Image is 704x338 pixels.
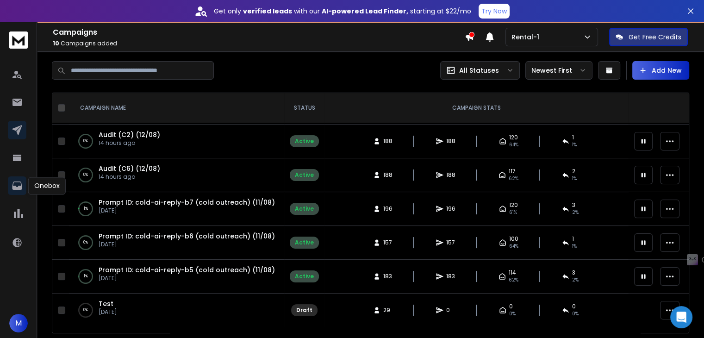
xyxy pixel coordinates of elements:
p: 0 % [83,170,88,180]
td: 0%Audit (C6) (12/08)14 hours ago [69,158,284,192]
p: 0 % [83,137,88,146]
div: Draft [296,307,312,314]
p: Get only with our starting at $22/mo [214,6,471,16]
span: 196 [383,205,392,213]
span: 61 % [509,209,517,216]
span: 2 [572,168,575,175]
div: Active [295,138,314,145]
span: 62 % [509,276,518,284]
span: 0 [446,307,455,314]
span: 157 [383,239,392,246]
span: 100 [509,235,518,243]
p: All Statuses [459,66,499,75]
span: 2 % [572,209,579,216]
span: 157 [446,239,455,246]
h1: Campaigns [53,27,465,38]
span: 64 % [509,243,518,250]
span: 3 [572,269,575,276]
p: [DATE] [99,207,275,214]
p: 14 hours ago [99,139,160,147]
p: Get Free Credits [629,32,681,42]
a: Audit (C2) (12/08) [99,130,160,139]
p: 1 % [84,272,88,281]
span: 62 % [509,175,518,182]
span: 0% [572,310,579,318]
span: 1 % [572,243,577,250]
span: 117 [509,168,516,175]
span: 120 [509,201,518,209]
a: Audit (C6) (12/08) [99,164,160,173]
td: 0%Test[DATE] [69,294,284,327]
span: 3 [572,201,575,209]
span: 1 % [572,175,577,182]
span: 196 [446,205,455,213]
div: Onebox [28,177,66,194]
span: 188 [446,138,455,145]
span: 2 % [572,276,579,284]
span: 183 [383,273,392,280]
div: Open Intercom Messenger [670,306,692,328]
p: [DATE] [99,275,275,282]
span: 120 [509,134,518,141]
a: Prompt ID: cold-ai-reply-b6 (cold outreach) (11/08) [99,232,275,241]
span: 29 [383,307,392,314]
div: Active [295,273,314,280]
span: 64 % [509,141,518,149]
img: logo [9,31,28,49]
td: 0%Audit (C2) (12/08)14 hours ago [69,125,284,158]
div: Active [295,205,314,213]
a: Prompt ID: cold-ai-reply-b7 (cold outreach) (11/08) [99,198,275,207]
button: M [9,314,28,332]
td: 1%Prompt ID: cold-ai-reply-b7 (cold outreach) (11/08)[DATE] [69,192,284,226]
button: Try Now [479,4,510,19]
span: 10 [53,39,59,47]
td: 1%Prompt ID: cold-ai-reply-b5 (cold outreach) (11/08)[DATE] [69,260,284,294]
p: 14 hours ago [99,173,160,181]
span: 1 [572,235,574,243]
span: 0 [572,303,576,310]
p: [DATE] [99,241,275,248]
p: Campaigns added [53,40,465,47]
span: 188 [446,171,455,179]
p: 1 % [84,204,88,213]
th: STATUS [284,93,324,123]
button: Add New [632,61,689,80]
strong: verified leads [243,6,292,16]
div: Active [295,239,314,246]
span: 0 [509,303,513,310]
p: 0 % [83,306,88,315]
button: Newest First [525,61,592,80]
p: [DATE] [99,308,117,316]
td: 0%Prompt ID: cold-ai-reply-b6 (cold outreach) (11/08)[DATE] [69,226,284,260]
span: 0% [509,310,516,318]
span: 188 [383,171,392,179]
a: Test [99,299,113,308]
span: 1 [572,134,574,141]
p: 0 % [83,238,88,247]
strong: AI-powered Lead Finder, [322,6,408,16]
a: Prompt ID: cold-ai-reply-b5 (cold outreach) (11/08) [99,265,275,275]
div: Active [295,171,314,179]
span: 183 [446,273,455,280]
p: Try Now [481,6,507,16]
span: 1 % [572,141,577,149]
span: 188 [383,138,392,145]
th: CAMPAIGN NAME [69,93,284,123]
button: Get Free Credits [609,28,688,46]
th: CAMPAIGN STATS [324,93,629,123]
span: 114 [509,269,516,276]
p: Rental-1 [511,32,543,42]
